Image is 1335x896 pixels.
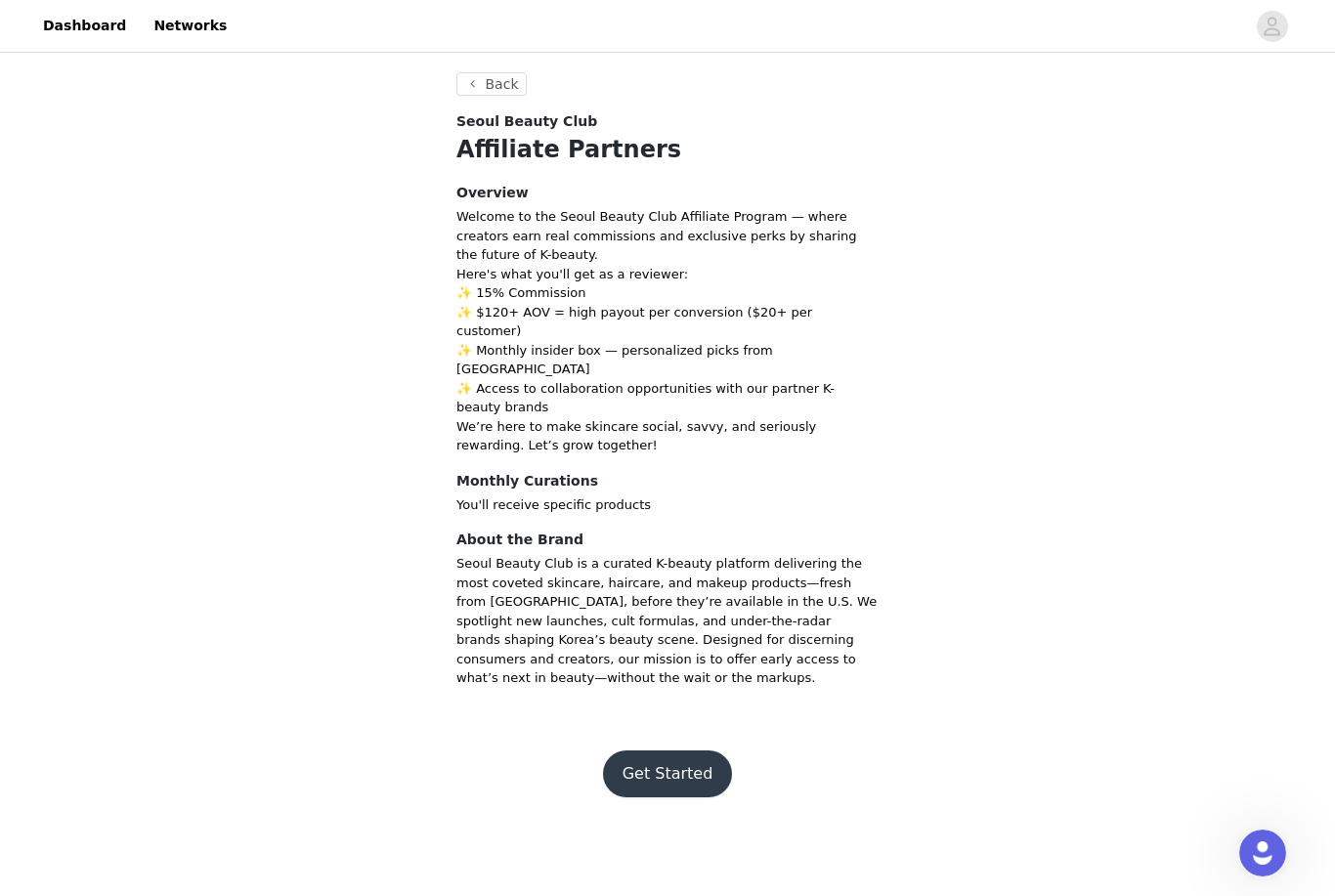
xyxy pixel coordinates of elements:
[456,183,879,203] h4: Overview
[1239,830,1286,876] iframe: Intercom live chat
[456,554,879,688] p: Seoul Beauty Club is a curated K-beauty platform delivering the most coveted skincare, haircare, ...
[456,72,527,96] button: Back
[142,4,238,48] a: Networks
[1263,11,1281,42] div: avatar
[31,4,138,48] a: Dashboard
[456,417,879,455] p: We’re here to make skincare social, savvy, and seriously rewarding. Let’s grow together!
[456,530,879,550] h4: About the Brand
[456,111,597,132] span: Seoul Beauty Club
[456,132,879,167] h1: Affiliate Partners
[456,471,879,491] h4: Monthly Curations
[456,265,879,417] p: Here's what you'll get as a reviewer: ✨ 15% Commission ✨ $120+ AOV = high payout per conversion (...
[456,207,879,265] p: Welcome to the Seoul Beauty Club Affiliate Program — where creators earn real commissions and exc...
[456,495,879,515] p: You'll receive specific products
[603,750,733,797] button: Get Started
